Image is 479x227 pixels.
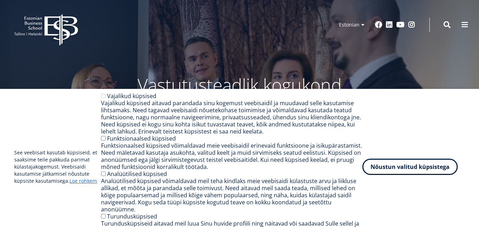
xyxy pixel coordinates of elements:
[375,21,382,28] a: Facebook
[396,21,405,28] a: Youtube
[52,74,428,96] p: Vastutusteadlik kogukond
[107,92,156,100] label: Vajalikud küpsised
[101,100,362,135] div: Vajalikud küpsised aitavad parandada sinu kogemust veebisaidil ja muudavad selle kasutamise lihts...
[107,212,157,220] label: Turundusküpsised
[362,159,458,175] button: Nõustun valitud küpsistega
[101,177,362,213] div: Analüütilised küpsised võimaldavad meil teha kindlaks meie veebisaidi külastuste arvu ja liikluse...
[107,135,176,142] label: Funktsionaalsed küpsised
[14,149,101,185] p: See veebisait kasutab küpsiseid, et saaksime teile pakkuda parimat külastajakogemust. Veebisaidi ...
[408,21,415,28] a: Instagram
[69,177,97,185] a: Loe rohkem
[386,21,393,28] a: Linkedin
[107,170,167,178] label: Analüütilised küpsised
[101,142,362,170] div: Funktsionaalsed küpsised võimaldavad meie veebisaidil erinevaid funktsioone ja isikupärastamist. ...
